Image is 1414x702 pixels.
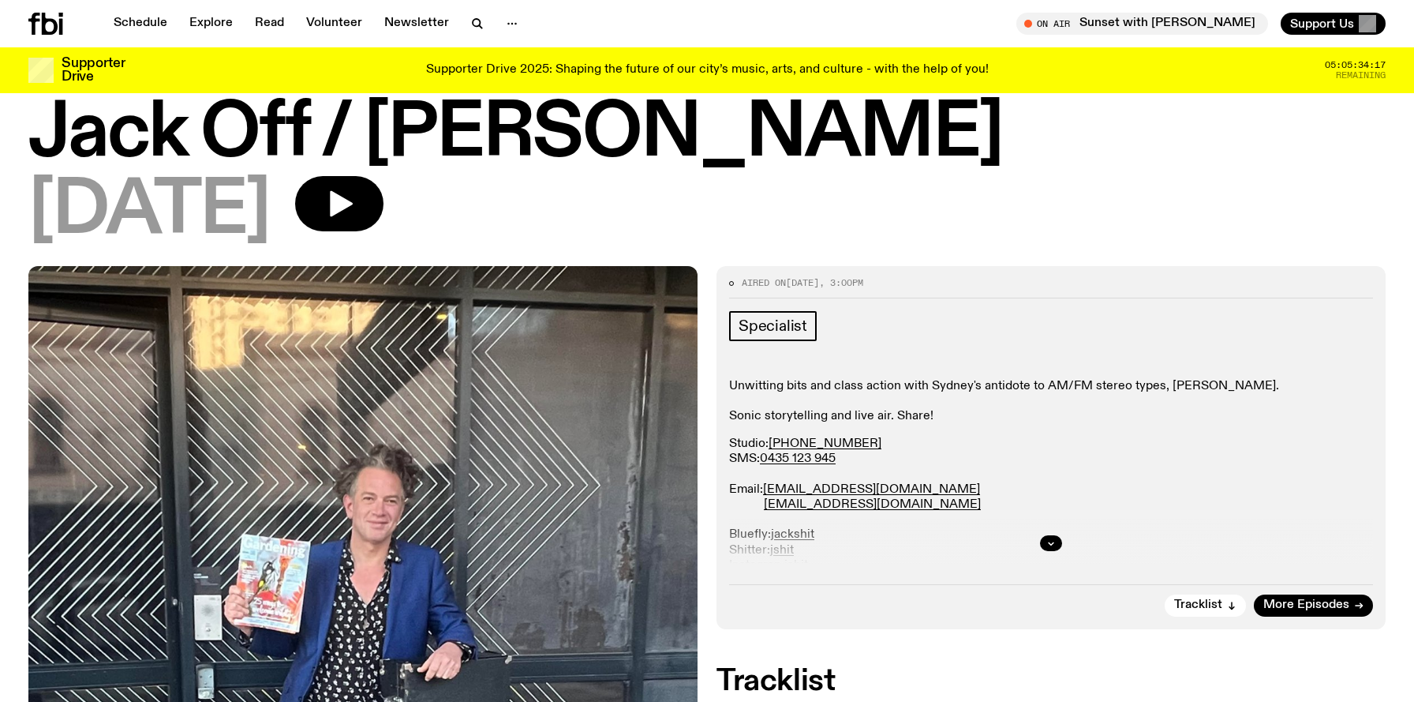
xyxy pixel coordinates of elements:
span: Aired on [742,276,786,289]
h1: Jack Off / [PERSON_NAME] [28,99,1386,170]
a: [EMAIL_ADDRESS][DOMAIN_NAME] [764,498,981,511]
button: On AirSunset with [PERSON_NAME] [1016,13,1268,35]
a: More Episodes [1254,595,1373,617]
a: 0435 123 945 [760,452,836,465]
span: More Episodes [1263,599,1349,611]
span: Tracklist [1174,599,1222,611]
span: Support Us [1290,17,1354,31]
h3: Supporter Drive [62,57,125,84]
a: Volunteer [297,13,372,35]
a: [EMAIL_ADDRESS][DOMAIN_NAME] [763,483,980,496]
p: Supporter Drive 2025: Shaping the future of our city’s music, arts, and culture - with the help o... [426,63,989,77]
span: [DATE] [28,176,270,247]
a: Explore [180,13,242,35]
a: Read [245,13,294,35]
a: Newsletter [375,13,458,35]
a: [PHONE_NUMBER] [769,437,881,450]
span: , 3:00pm [819,276,863,289]
span: 05:05:34:17 [1325,61,1386,69]
a: Specialist [729,311,817,341]
p: Studio: SMS: Email: Bluefly: Shitter: Instagran: Fakebook: Home: [729,437,1373,618]
span: Remaining [1336,71,1386,80]
button: Tracklist [1165,595,1246,617]
p: Unwitting bits and class action with Sydney's antidote to AM/FM stereo types, [PERSON_NAME]. Soni... [729,379,1373,425]
button: Support Us [1281,13,1386,35]
h2: Tracklist [716,667,1386,696]
a: Schedule [104,13,177,35]
span: Specialist [739,317,807,335]
span: [DATE] [786,276,819,289]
